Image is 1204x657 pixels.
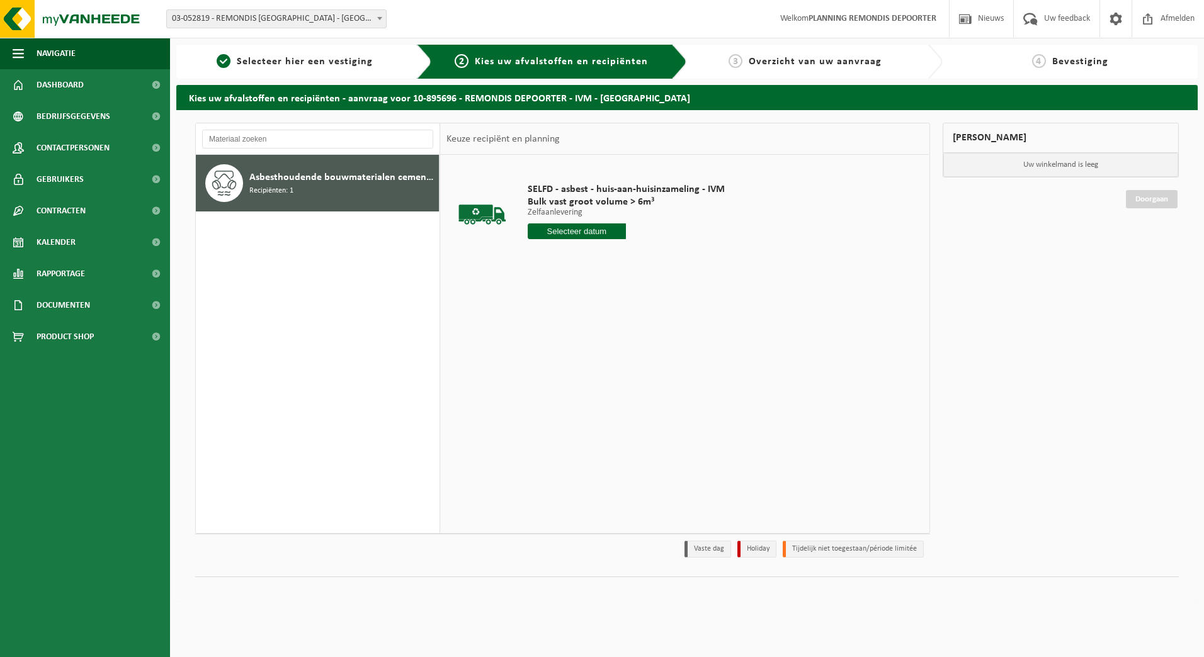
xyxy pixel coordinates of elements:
[684,541,731,558] li: Vaste dag
[176,85,1198,109] h2: Kies uw afvalstoffen en recipiënten - aanvraag voor 10-895696 - REMONDIS DEPOORTER - IVM - [GEOGR...
[37,38,76,69] span: Navigatie
[528,196,725,208] span: Bulk vast groot volume > 6m³
[455,54,469,68] span: 2
[237,57,373,67] span: Selecteer hier een vestiging
[1126,190,1178,208] a: Doorgaan
[166,9,387,28] span: 03-052819 - REMONDIS WEST-VLAANDEREN - OOSTENDE
[37,289,90,321] span: Documenten
[37,227,76,258] span: Kalender
[1052,57,1108,67] span: Bevestiging
[37,258,85,289] span: Rapportage
[783,541,924,558] li: Tijdelijk niet toegestaan/période limitée
[183,54,407,69] a: 1Selecteer hier een vestiging
[737,541,776,558] li: Holiday
[167,10,386,28] span: 03-052819 - REMONDIS WEST-VLAANDEREN - OOSTENDE
[475,57,648,67] span: Kies uw afvalstoffen en recipiënten
[37,321,94,352] span: Product Shop
[528,208,725,217] p: Zelfaanlevering
[249,170,436,185] span: Asbesthoudende bouwmaterialen cementgebonden (hechtgebonden)
[202,130,433,149] input: Materiaal zoeken
[440,123,566,155] div: Keuze recipiënt en planning
[37,195,86,227] span: Contracten
[943,153,1179,177] p: Uw winkelmand is leeg
[196,155,440,211] button: Asbesthoudende bouwmaterialen cementgebonden (hechtgebonden) Recipiënten: 1
[249,185,293,197] span: Recipiënten: 1
[528,183,725,196] span: SELFD - asbest - huis-aan-huisinzameling - IVM
[809,14,936,23] strong: PLANNING REMONDIS DEPOORTER
[217,54,230,68] span: 1
[37,164,84,195] span: Gebruikers
[943,123,1179,153] div: [PERSON_NAME]
[749,57,882,67] span: Overzicht van uw aanvraag
[37,101,110,132] span: Bedrijfsgegevens
[1032,54,1046,68] span: 4
[37,132,110,164] span: Contactpersonen
[729,54,742,68] span: 3
[37,69,84,101] span: Dashboard
[528,223,627,239] input: Selecteer datum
